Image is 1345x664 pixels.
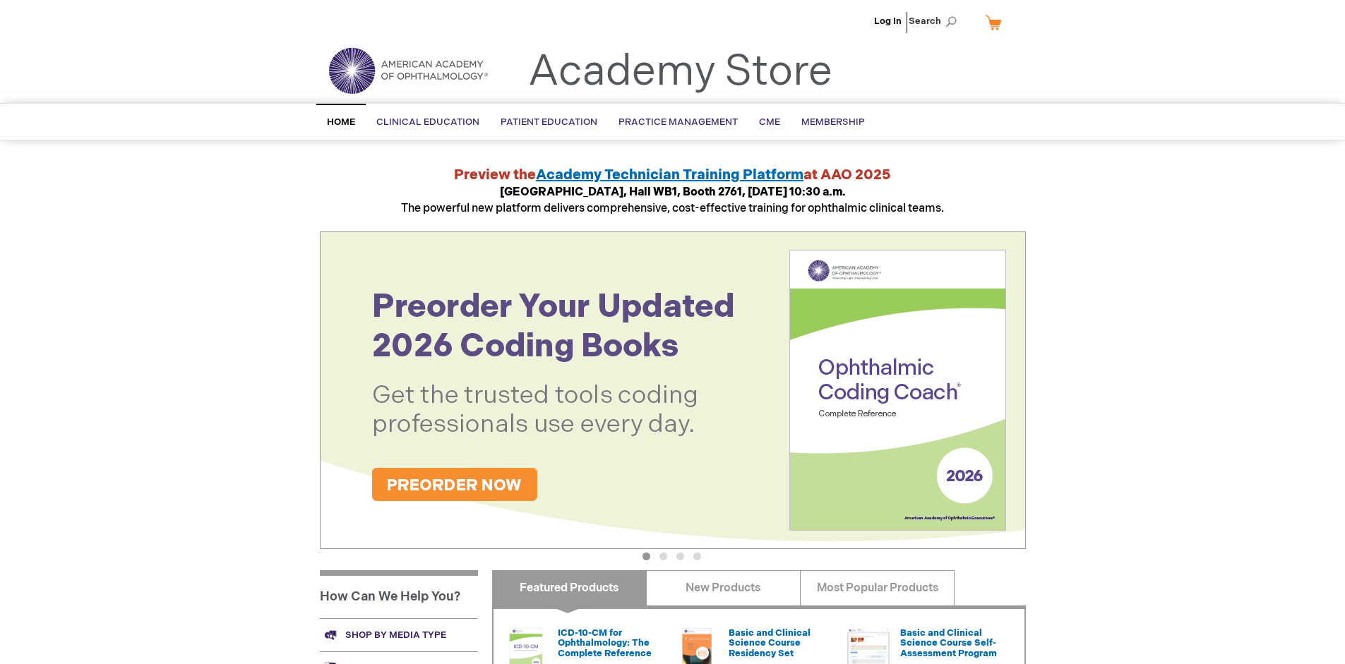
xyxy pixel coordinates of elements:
span: Practice Management [618,116,738,128]
a: Basic and Clinical Science Course Residency Set [729,627,811,659]
a: Featured Products [492,570,647,605]
button: 4 of 4 [693,553,701,560]
strong: [GEOGRAPHIC_DATA], Hall WB1, Booth 2761, [DATE] 10:30 a.m. [500,186,846,199]
strong: Preview the at AAO 2025 [454,167,891,183]
span: Membership [801,116,865,128]
a: Log In [874,16,902,27]
span: Search [909,7,962,35]
a: Shop by media type [320,618,478,651]
a: Basic and Clinical Science Course Self-Assessment Program [900,627,997,659]
a: Academy Technician Training Platform [536,167,803,183]
span: Clinical Education [376,116,479,128]
a: New Products [646,570,801,605]
span: Home [327,116,355,128]
span: Patient Education [501,116,597,128]
span: The powerful new platform delivers comprehensive, cost-effective training for ophthalmic clinical... [401,186,944,215]
h1: How Can We Help You? [320,570,478,618]
a: Most Popular Products [800,570,955,605]
span: CME [759,116,780,128]
button: 2 of 4 [659,553,667,560]
button: 1 of 4 [642,553,650,560]
a: Academy Store [528,47,832,97]
a: ICD-10-CM for Ophthalmology: The Complete Reference [558,627,652,659]
button: 3 of 4 [676,553,684,560]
